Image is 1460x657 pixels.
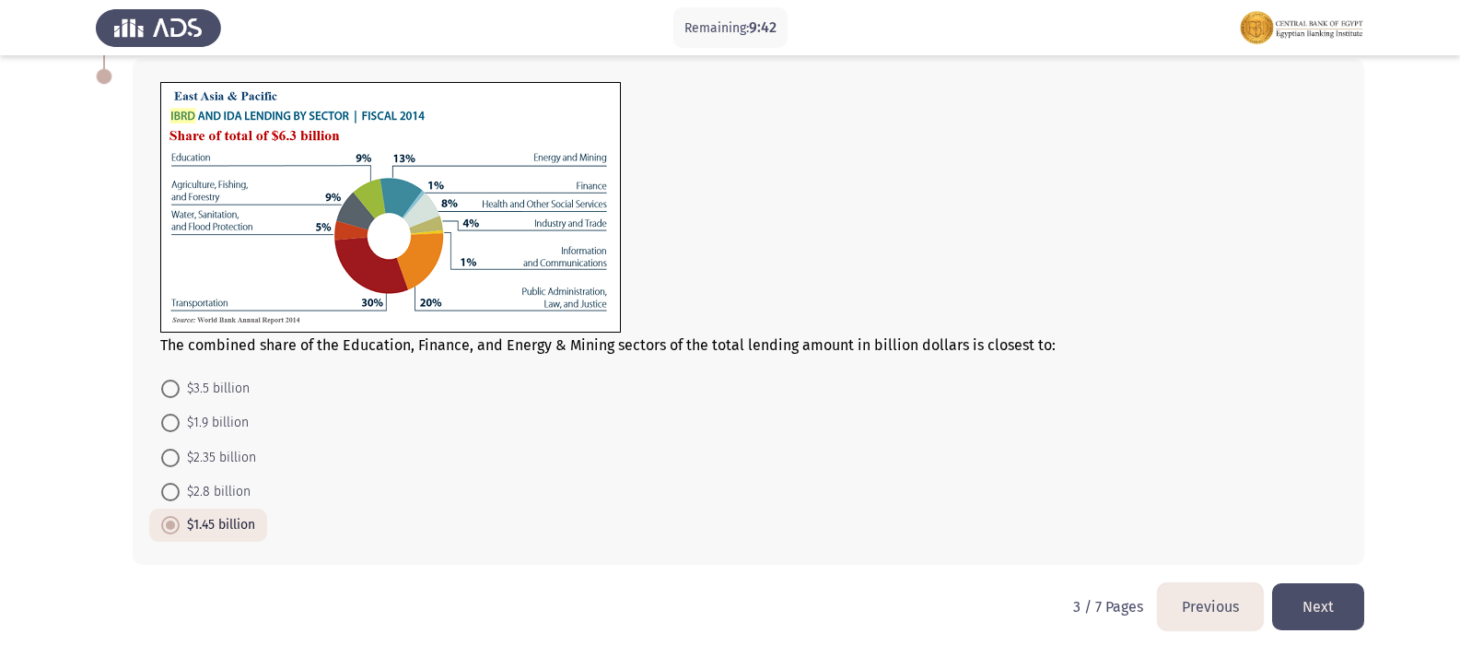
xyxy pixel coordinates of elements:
span: $2.35 billion [180,447,256,469]
button: load next page [1272,583,1364,630]
span: 9:42 [749,18,777,36]
img: Assess Talent Management logo [96,2,221,53]
button: load previous page [1158,583,1263,630]
img: Assessment logo of EBI Analytical Thinking FOCUS Assessment EN [1239,2,1364,53]
span: The combined share of the Education, Finance, and Energy & Mining sectors of the total lending am... [160,336,1056,354]
img: YWU4ZDEyMWMtZjRkYS00NTFmLTg2NDYtNGIxM2Q4MjYzYzM4MTY5NDUxNDc4NzQ1Mw==.png [160,82,621,333]
p: Remaining: [684,17,777,40]
span: $3.5 billion [180,378,250,400]
span: $1.9 billion [180,412,249,434]
span: $2.8 billion [180,481,251,503]
p: 3 / 7 Pages [1073,598,1143,616]
span: $1.45 billion [180,514,255,536]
